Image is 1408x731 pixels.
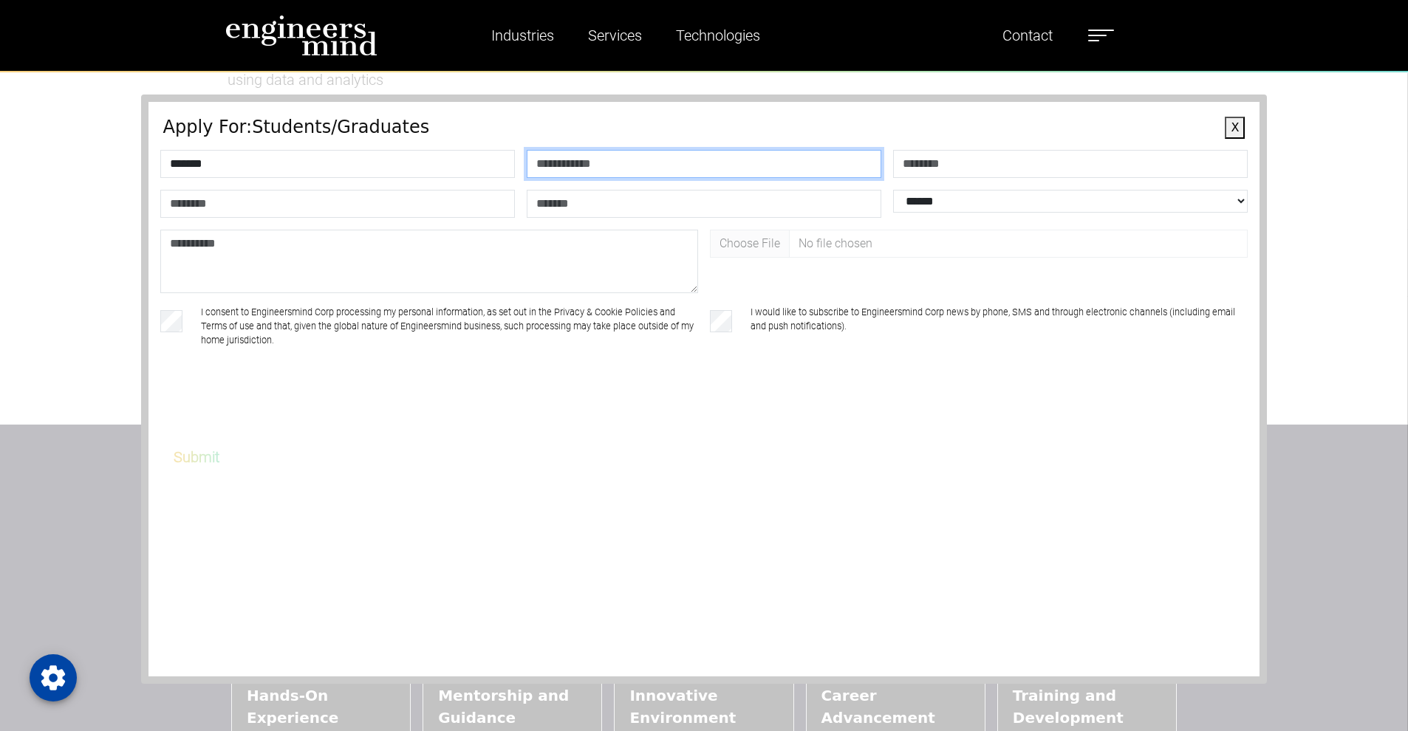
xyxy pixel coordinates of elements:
[751,305,1248,348] label: I would like to subscribe to Engineersmind Corp news by phone, SMS and through electronic channel...
[485,18,560,52] a: Industries
[163,117,1245,138] h4: Apply For: Students/Graduates
[1225,117,1245,139] button: X
[670,18,766,52] a: Technologies
[997,18,1059,52] a: Contact
[582,18,648,52] a: Services
[201,305,698,348] label: I consent to Engineersmind Corp processing my personal information, as set out in the Privacy & C...
[163,384,388,442] iframe: reCAPTCHA
[225,15,377,56] img: logo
